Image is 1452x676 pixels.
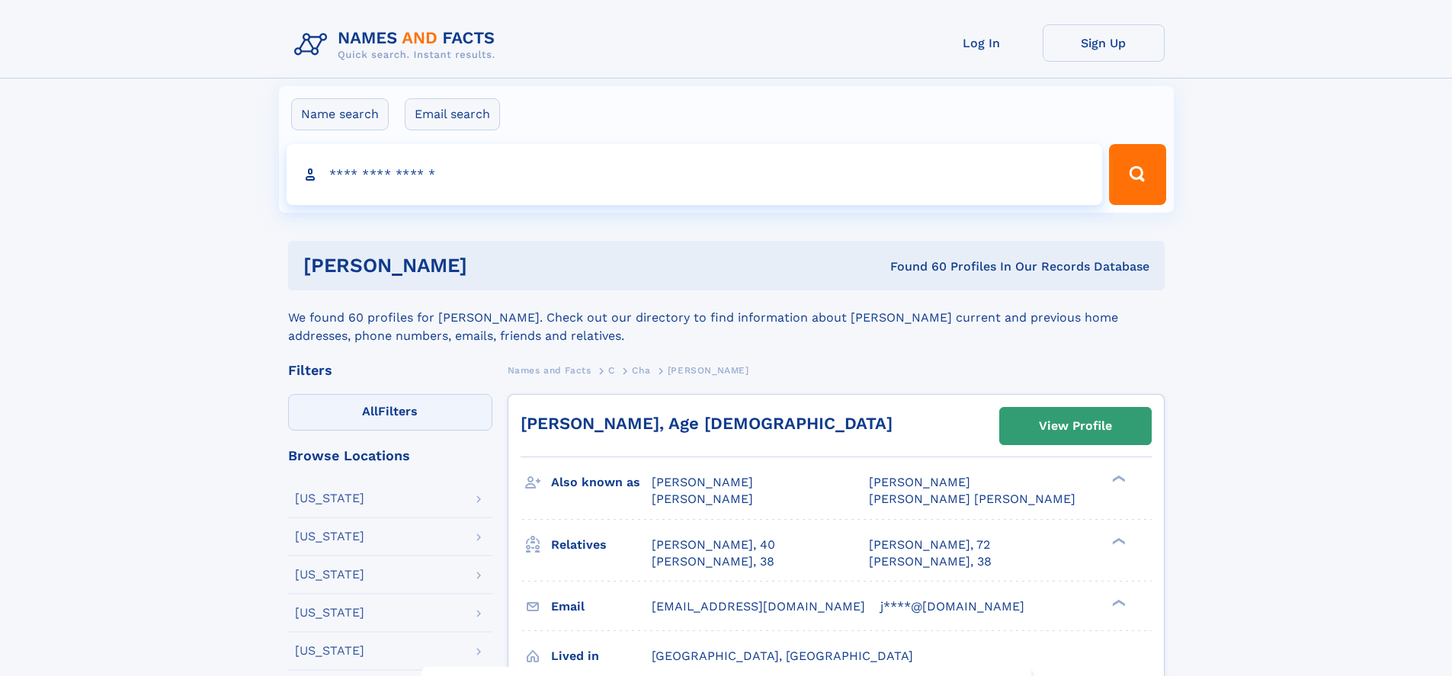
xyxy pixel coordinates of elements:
[608,360,615,380] a: C
[632,360,650,380] a: Cha
[405,98,500,130] label: Email search
[287,144,1103,205] input: search input
[678,258,1149,275] div: Found 60 Profiles In Our Records Database
[295,645,364,657] div: [US_STATE]
[288,394,492,431] label: Filters
[1108,536,1127,546] div: ❯
[1000,408,1151,444] a: View Profile
[608,365,615,376] span: C
[652,492,753,506] span: [PERSON_NAME]
[869,553,992,570] a: [PERSON_NAME], 38
[652,649,913,663] span: [GEOGRAPHIC_DATA], [GEOGRAPHIC_DATA]
[1108,598,1127,607] div: ❯
[1109,144,1165,205] button: Search Button
[295,492,364,505] div: [US_STATE]
[295,607,364,619] div: [US_STATE]
[295,530,364,543] div: [US_STATE]
[288,364,492,377] div: Filters
[291,98,389,130] label: Name search
[921,24,1043,62] a: Log In
[295,569,364,581] div: [US_STATE]
[362,404,378,418] span: All
[288,24,508,66] img: Logo Names and Facts
[521,414,893,433] a: [PERSON_NAME], Age [DEMOGRAPHIC_DATA]
[551,532,652,558] h3: Relatives
[508,360,591,380] a: Names and Facts
[303,256,679,275] h1: [PERSON_NAME]
[652,599,865,614] span: [EMAIL_ADDRESS][DOMAIN_NAME]
[869,492,1075,506] span: [PERSON_NAME] [PERSON_NAME]
[288,290,1165,345] div: We found 60 profiles for [PERSON_NAME]. Check out our directory to find information about [PERSON...
[652,537,775,553] a: [PERSON_NAME], 40
[551,469,652,495] h3: Also known as
[869,537,990,553] a: [PERSON_NAME], 72
[869,475,970,489] span: [PERSON_NAME]
[551,594,652,620] h3: Email
[652,475,753,489] span: [PERSON_NAME]
[288,449,492,463] div: Browse Locations
[1043,24,1165,62] a: Sign Up
[1108,474,1127,484] div: ❯
[668,365,749,376] span: [PERSON_NAME]
[652,553,774,570] a: [PERSON_NAME], 38
[551,643,652,669] h3: Lived in
[632,365,650,376] span: Cha
[1039,408,1112,444] div: View Profile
